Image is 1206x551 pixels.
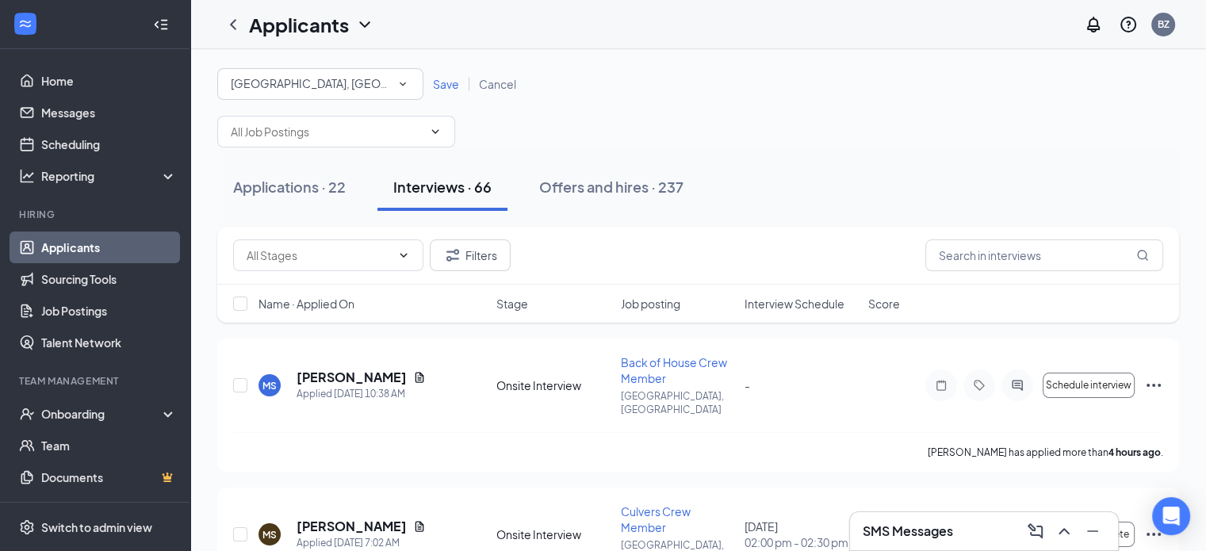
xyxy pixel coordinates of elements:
[433,77,459,91] span: Save
[41,519,152,535] div: Switch to admin view
[868,296,900,312] span: Score
[1083,522,1102,541] svg: Minimize
[1026,522,1045,541] svg: ComposeMessage
[1080,518,1105,544] button: Minimize
[745,378,750,392] span: -
[1084,15,1103,34] svg: Notifications
[496,526,611,542] div: Onsite Interview
[262,379,277,392] div: MS
[19,519,35,535] svg: Settings
[413,520,426,533] svg: Document
[539,177,683,197] div: Offers and hires · 237
[1136,249,1149,262] svg: MagnifyingGlass
[19,208,174,221] div: Hiring
[262,528,277,541] div: MS
[397,249,410,262] svg: ChevronDown
[413,371,426,384] svg: Document
[443,246,462,265] svg: Filter
[297,369,407,386] h5: [PERSON_NAME]
[258,296,354,312] span: Name · Applied On
[1008,379,1027,392] svg: ActiveChat
[153,17,169,33] svg: Collapse
[496,377,611,393] div: Onsite Interview
[247,247,391,264] input: All Stages
[41,430,177,461] a: Team
[745,534,859,550] span: 02:00 pm - 02:30 pm
[231,76,467,90] span: Mason, OH
[41,493,177,525] a: SurveysCrown
[231,75,410,94] div: Mason, OH
[1158,17,1170,31] div: BZ
[970,379,989,392] svg: Tag
[745,518,859,550] div: [DATE]
[1043,373,1135,398] button: Schedule interview
[863,522,953,540] h3: SMS Messages
[41,231,177,263] a: Applicants
[231,123,423,140] input: All Job Postings
[224,15,243,34] svg: ChevronLeft
[249,11,349,38] h1: Applicants
[1051,518,1077,544] button: ChevronUp
[1108,446,1161,458] b: 4 hours ago
[932,379,951,392] svg: Note
[928,446,1163,459] p: [PERSON_NAME] has applied more than .
[1023,518,1048,544] button: ComposeMessage
[41,97,177,128] a: Messages
[297,386,426,402] div: Applied [DATE] 10:38 AM
[1144,525,1163,544] svg: Ellipses
[621,296,680,312] span: Job posting
[233,177,346,197] div: Applications · 22
[41,406,163,422] div: Onboarding
[621,389,735,416] p: [GEOGRAPHIC_DATA], [GEOGRAPHIC_DATA]
[1152,497,1190,535] div: Open Intercom Messenger
[17,16,33,32] svg: WorkstreamLogo
[41,168,178,184] div: Reporting
[393,177,492,197] div: Interviews · 66
[41,461,177,493] a: DocumentsCrown
[41,295,177,327] a: Job Postings
[1055,522,1074,541] svg: ChevronUp
[19,374,174,388] div: Team Management
[621,355,727,385] span: Back of House Crew Member
[1144,376,1163,395] svg: Ellipses
[41,65,177,97] a: Home
[41,327,177,358] a: Talent Network
[925,239,1163,271] input: Search in interviews
[19,168,35,184] svg: Analysis
[430,239,511,271] button: Filter Filters
[41,263,177,295] a: Sourcing Tools
[355,15,374,34] svg: ChevronDown
[745,296,844,312] span: Interview Schedule
[496,296,528,312] span: Stage
[41,128,177,160] a: Scheduling
[429,125,442,138] svg: ChevronDown
[1119,15,1138,34] svg: QuestionInfo
[19,406,35,422] svg: UserCheck
[297,535,426,551] div: Applied [DATE] 7:02 AM
[297,518,407,535] h5: [PERSON_NAME]
[621,504,691,534] span: Culvers Crew Member
[396,77,410,91] svg: SmallChevronDown
[1046,380,1131,391] span: Schedule interview
[479,77,516,91] span: Cancel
